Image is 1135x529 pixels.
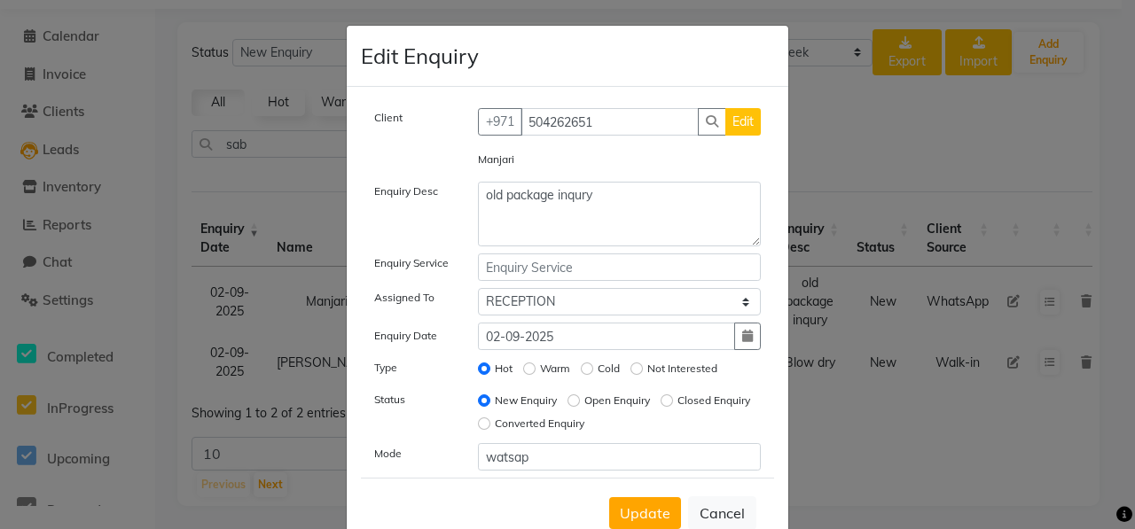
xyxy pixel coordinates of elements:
[495,393,557,408] label: New Enquiry
[598,361,620,377] label: Cold
[478,443,762,471] input: Email/phone/SMS
[361,40,479,72] h4: Edit Enquiry
[495,361,513,377] label: Hot
[677,393,750,408] label: Closed Enquiry
[478,253,762,281] input: Enquiry Service
[374,360,397,376] label: Type
[609,497,681,529] button: Update
[374,392,405,408] label: Status
[374,183,438,199] label: Enquiry Desc
[374,255,449,271] label: Enquiry Service
[584,393,650,408] label: Open Enquiry
[478,108,522,136] button: +971
[732,113,754,129] span: Edit
[374,290,434,306] label: Assigned To
[374,446,402,462] label: Mode
[620,504,670,522] span: Update
[521,108,700,136] input: Search by Name/Mobile/Email/Code
[725,108,761,136] button: Edit
[374,328,437,344] label: Enquiry Date
[495,416,584,432] label: Converted Enquiry
[647,361,717,377] label: Not Interested
[540,361,570,377] label: Warm
[478,152,514,167] label: Manjari
[374,110,403,126] label: Client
